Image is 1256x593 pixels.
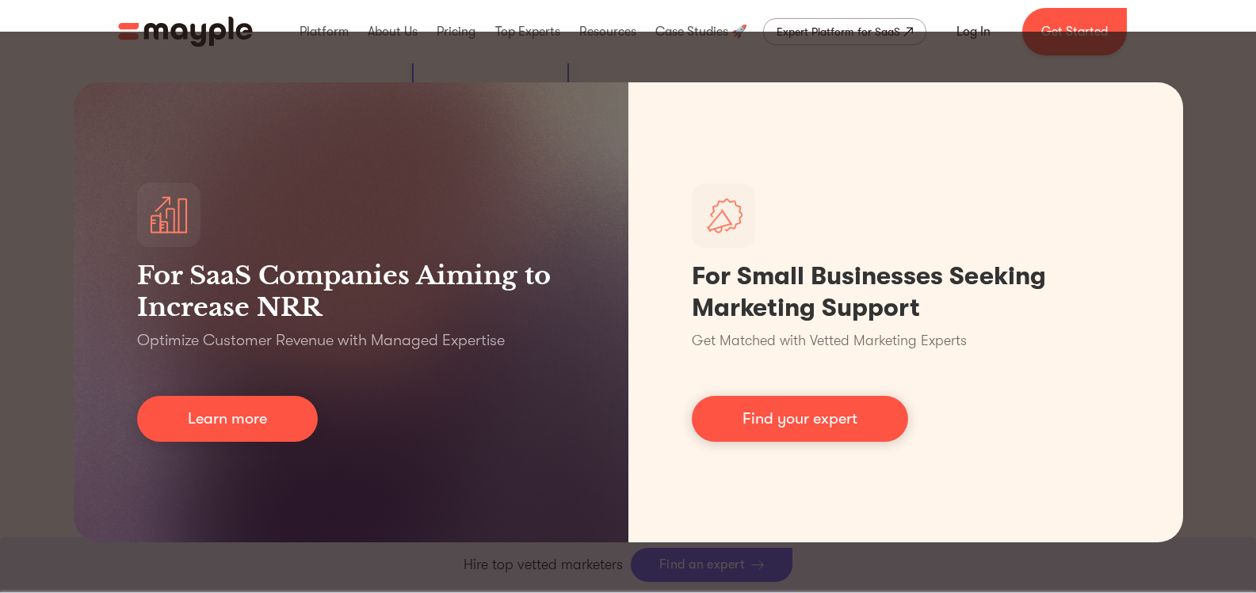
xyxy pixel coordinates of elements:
a: Learn more [137,396,318,442]
a: Expert Platform for SaaS [763,18,926,45]
a: Log In [937,13,1010,51]
h3: For SaaS Companies Aiming to Increase NRR [137,260,565,323]
img: Mayple logo [118,17,253,47]
div: Expert Platform for SaaS [777,22,900,41]
div: Platform [296,6,353,57]
a: Find your expert [692,396,908,442]
a: Get Started [1022,8,1127,55]
a: home [118,17,253,47]
div: Resources [575,6,640,57]
p: Optimize Customer Revenue with Managed Expertise [137,329,505,352]
p: Get Matched with Vetted Marketing Experts [692,330,967,352]
div: Pricing [433,6,479,57]
h1: For Small Businesses Seeking Marketing Support [692,260,1120,324]
div: Top Experts [491,6,564,57]
div: About Us [364,6,422,57]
